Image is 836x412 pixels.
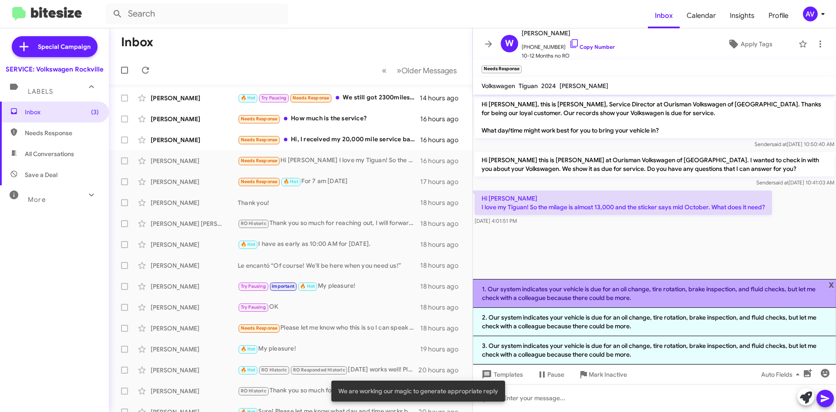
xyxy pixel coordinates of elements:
[293,95,330,101] span: Needs Response
[772,141,787,147] span: said at
[241,325,278,331] span: Needs Response
[238,261,420,270] div: Le encantó “Of course! We'll be here when you need us!”
[238,198,420,207] div: Thank you!
[401,66,457,75] span: Older Messages
[25,150,74,158] span: All Conversations
[420,198,465,207] div: 18 hours ago
[420,94,465,102] div: 14 hours ago
[238,218,420,228] div: Thank you so much for reaching out, I will forward your information to one of the managers so you...
[238,156,420,166] div: Hi [PERSON_NAME] I love my Tiguan! So the milage is almost 13,000 and the sticker says mid Octobe...
[238,239,420,249] div: I have as early as 10:00 AM for [DATE].
[238,135,420,145] div: Hi, I received my 20,000 mile service back in the winter
[238,93,420,103] div: We still got 2300miles before service and 131 days...maybe in January
[723,3,762,28] a: Insights
[530,367,571,382] button: Pause
[377,61,392,79] button: Previous
[238,323,420,333] div: Please let me know who this is so I can speak to you when I come in, I may drop by [DATE]
[105,3,288,24] input: Search
[391,61,462,79] button: Next
[475,191,772,215] p: Hi [PERSON_NAME] I love my Tiguan! So the milage is almost 13,000 and the sticker says mid Octobe...
[28,196,46,204] span: More
[418,366,465,375] div: 20 hours ago
[420,219,465,228] div: 18 hours ago
[420,261,465,270] div: 18 hours ago
[25,170,57,179] span: Save a Deal
[25,108,99,116] span: Inbox
[91,108,99,116] span: (3)
[151,324,238,333] div: [PERSON_NAME]
[547,367,564,382] span: Pause
[238,281,420,291] div: My pleasure!
[151,282,238,291] div: [PERSON_NAME]
[261,367,287,373] span: RO Historic
[473,336,836,364] li: 3. Our system indicates your vehicle is due for an oil change, tire rotation, brake inspection, a...
[238,365,418,375] div: [DATE] works well! Please let me know what time you prefer, and I'll schedule your appointment fo...
[151,94,238,102] div: [PERSON_NAME]
[420,136,465,144] div: 16 hours ago
[505,37,514,51] span: W
[522,51,615,60] span: 10-12 Months no RO
[482,82,515,90] span: Volkswagen
[25,129,99,137] span: Needs Response
[475,96,834,138] p: Hi [PERSON_NAME], this is [PERSON_NAME], Service Director at Ourisman Volkswagen of [GEOGRAPHIC_D...
[241,242,256,247] span: 🔥 Hot
[397,65,401,76] span: »
[571,367,634,382] button: Mark Inactive
[522,38,615,51] span: [PHONE_NUMBER]
[420,282,465,291] div: 18 hours ago
[300,283,315,289] span: 🔥 Hot
[151,345,238,354] div: [PERSON_NAME]
[475,152,834,177] p: Hi [PERSON_NAME] this is [PERSON_NAME] at Ourisman Volkswagen of [GEOGRAPHIC_DATA]. I wanted to c...
[680,3,723,28] a: Calendar
[151,198,238,207] div: [PERSON_NAME]
[519,82,538,90] span: Tiguan
[151,115,238,123] div: [PERSON_NAME]
[28,88,53,95] span: Labels
[420,345,465,354] div: 19 hours ago
[762,3,796,28] a: Profile
[803,7,818,21] div: AV
[761,367,803,382] span: Auto Fields
[241,95,256,101] span: 🔥 Hot
[151,157,238,165] div: [PERSON_NAME]
[238,177,420,187] div: For 7 am [DATE]
[475,218,517,224] span: [DATE] 4:01:51 PM
[473,279,836,308] li: 1. Our system indicates your vehicle is due for an oil change, tire rotation, brake inspection, a...
[755,141,834,147] span: Sender [DATE] 10:50:40 AM
[241,367,256,373] span: 🔥 Hot
[829,279,834,289] span: x
[151,136,238,144] div: [PERSON_NAME]
[589,367,627,382] span: Mark Inactive
[420,177,465,186] div: 17 hours ago
[754,367,810,382] button: Auto Fields
[241,221,266,226] span: RO Historic
[241,388,266,394] span: RO Historic
[38,42,91,51] span: Special Campaign
[238,302,420,312] div: OK
[6,65,104,74] div: SERVICE: Volkswagen Rockville
[473,367,530,382] button: Templates
[151,240,238,249] div: [PERSON_NAME]
[377,61,462,79] nav: Page navigation example
[272,283,294,289] span: Important
[241,304,266,310] span: Try Pausing
[560,82,608,90] span: [PERSON_NAME]
[420,240,465,249] div: 18 hours ago
[338,387,498,395] span: We are working our magic to generate appropriate reply
[238,114,420,124] div: How much is the service?
[473,308,836,336] li: 2. Our system indicates your vehicle is due for an oil change, tire rotation, brake inspection, a...
[261,95,287,101] span: Try Pausing
[238,386,418,396] div: Thank you so much for reaching out, I will forward your information to one of the service advisor...
[705,36,794,52] button: Apply Tags
[480,367,523,382] span: Templates
[420,115,465,123] div: 16 hours ago
[241,283,266,289] span: Try Pausing
[420,303,465,312] div: 18 hours ago
[569,44,615,50] a: Copy Number
[283,179,298,184] span: 🔥 Hot
[241,158,278,163] span: Needs Response
[151,177,238,186] div: [PERSON_NAME]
